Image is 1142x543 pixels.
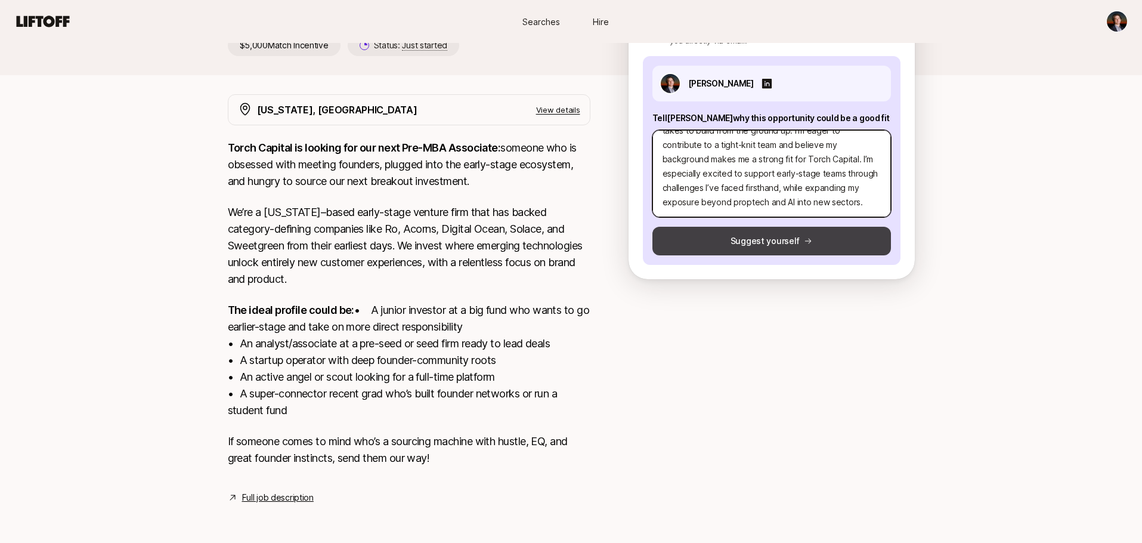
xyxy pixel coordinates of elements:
[652,227,891,255] button: Suggest yourself
[571,11,631,33] a: Hire
[536,104,580,116] p: View details
[688,76,754,91] p: [PERSON_NAME]
[652,111,891,125] p: Tell [PERSON_NAME] why this opportunity could be a good fit
[374,38,447,53] p: Status:
[228,302,590,419] p: • A junior investor at a big fund who wants to go earlier-stage and take on more direct responsib...
[652,130,891,217] textarea: I’m scrappy, relentless, and have an insatiable will to win. With a strong business foundation fr...
[402,40,447,51] span: Just started
[228,433,590,467] p: If someone comes to mind who’s a sourcing machine with hustle, EQ, and great founder instincts, s...
[1106,11,1128,32] button: Grant Uberstine
[522,16,560,28] span: Searches
[593,16,609,28] span: Hire
[257,102,417,118] p: [US_STATE], [GEOGRAPHIC_DATA]
[228,140,590,190] p: someone who is obsessed with meeting founders, plugged into the early-stage ecosystem, and hungry...
[228,204,590,288] p: We’re a [US_STATE]–based early-stage venture firm that has backed category-defining companies lik...
[242,490,314,505] a: Full job description
[661,74,680,93] img: ACg8ocJxOF2U7Jteyg28Jt4VLYdF21E11zb2YBEZUVkRsKktHfCNrqs=s160-c
[1107,11,1127,32] img: Grant Uberstine
[228,35,341,56] p: $5,000 Match Incentive
[228,304,354,316] strong: The ideal profile could be:
[512,11,571,33] a: Searches
[228,141,501,154] strong: Torch Capital is looking for our next Pre-MBA Associate:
